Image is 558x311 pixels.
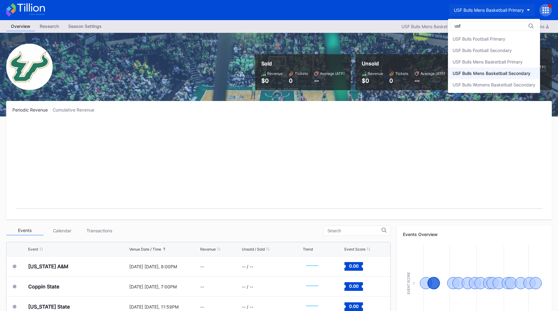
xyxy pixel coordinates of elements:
div: USF Bulls Womens Basketball Secondary [453,82,535,87]
div: USF Bulls Football Secondary [453,48,512,53]
div: USF Bulls Football Primary [453,36,505,42]
div: USF Bulls Mens Basketball Secondary [453,71,530,76]
input: Search [454,24,509,28]
div: USF Bulls Mens Basketball Primary [453,59,523,64]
